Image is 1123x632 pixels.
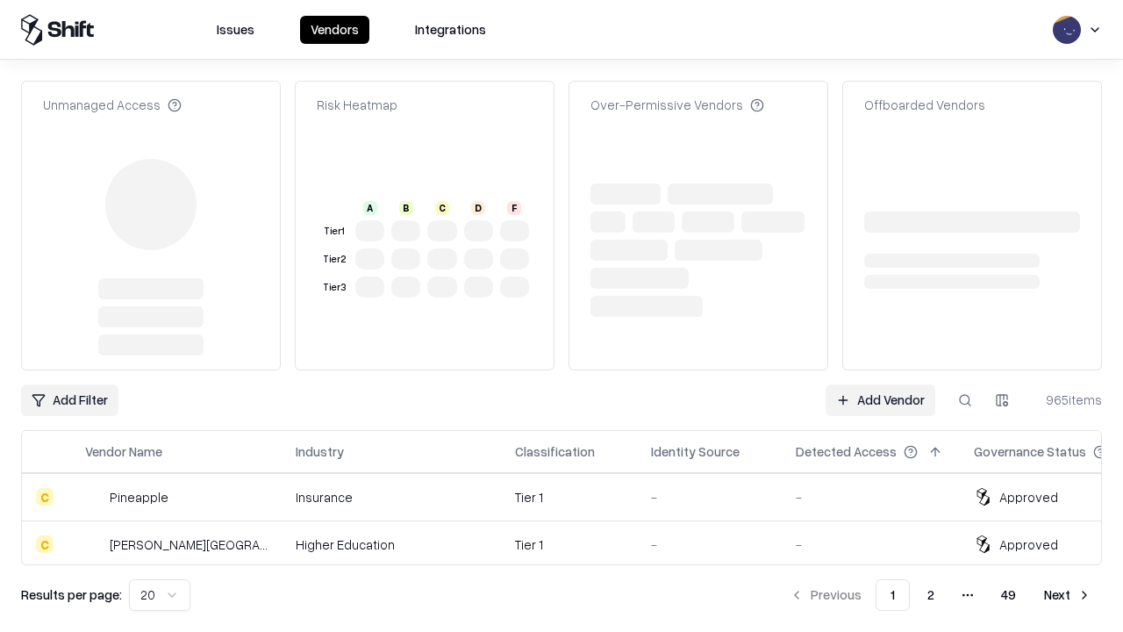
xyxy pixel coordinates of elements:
[1034,579,1102,611] button: Next
[974,442,1086,461] div: Governance Status
[1032,391,1102,409] div: 965 items
[320,280,348,295] div: Tier 3
[21,585,122,604] p: Results per page:
[110,488,168,506] div: Pineapple
[206,16,265,44] button: Issues
[36,488,54,506] div: C
[296,535,487,554] div: Higher Education
[515,535,623,554] div: Tier 1
[296,488,487,506] div: Insurance
[300,16,369,44] button: Vendors
[651,535,768,554] div: -
[515,442,595,461] div: Classification
[779,579,1102,611] nav: pagination
[85,442,162,461] div: Vendor Name
[110,535,268,554] div: [PERSON_NAME][GEOGRAPHIC_DATA]
[651,442,740,461] div: Identity Source
[999,535,1058,554] div: Approved
[85,488,103,506] img: Pineapple
[796,535,946,554] div: -
[471,201,485,215] div: D
[987,579,1030,611] button: 49
[590,96,764,114] div: Over-Permissive Vendors
[876,579,910,611] button: 1
[36,535,54,553] div: C
[826,384,935,416] a: Add Vendor
[435,201,449,215] div: C
[864,96,985,114] div: Offboarded Vendors
[363,201,377,215] div: A
[796,442,897,461] div: Detected Access
[317,96,397,114] div: Risk Heatmap
[320,224,348,239] div: Tier 1
[320,252,348,267] div: Tier 2
[85,535,103,553] img: Reichman University
[515,488,623,506] div: Tier 1
[913,579,948,611] button: 2
[296,442,344,461] div: Industry
[507,201,521,215] div: F
[404,16,497,44] button: Integrations
[999,488,1058,506] div: Approved
[21,384,118,416] button: Add Filter
[796,488,946,506] div: -
[399,201,413,215] div: B
[43,96,182,114] div: Unmanaged Access
[651,488,768,506] div: -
